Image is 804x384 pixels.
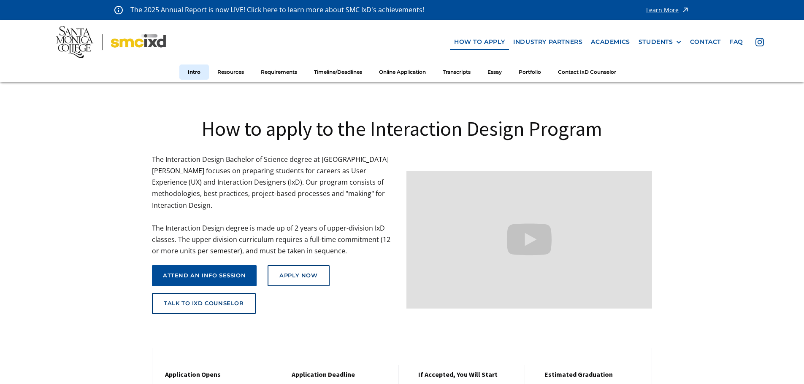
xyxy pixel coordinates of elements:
a: Resources [209,64,252,80]
a: Transcripts [434,64,479,80]
a: Timeline/Deadlines [306,64,371,80]
a: faq [725,34,747,50]
a: Intro [179,64,209,80]
a: Learn More [646,4,690,16]
img: icon - arrow - alert [681,4,690,16]
a: Apply Now [268,265,329,286]
a: Contact IxD Counselor [550,64,625,80]
div: STUDENTS [639,38,682,46]
div: attend an info session [163,272,246,279]
a: Portfolio [510,64,550,80]
div: STUDENTS [639,38,673,46]
a: talk to ixd counselor [152,293,256,314]
h1: How to apply to the Interaction Design Program [152,115,652,142]
a: how to apply [450,34,509,50]
p: The Interaction Design Bachelor of Science degree at [GEOGRAPHIC_DATA][PERSON_NAME] focuses on pr... [152,154,398,257]
a: industry partners [509,34,587,50]
img: icon - information - alert [114,5,123,14]
iframe: Design your future with a Bachelor's Degree in Interaction Design from Santa Monica College [406,171,652,309]
p: The 2025 Annual Report is now LIVE! Click here to learn more about SMC IxD's achievements! [130,4,425,16]
img: icon - instagram [755,38,764,46]
h5: estimated graduation [544,371,643,379]
div: talk to ixd counselor [164,300,244,307]
a: attend an info session [152,265,257,286]
h5: Application Opens [165,371,263,379]
a: Essay [479,64,510,80]
a: contact [686,34,725,50]
h5: If Accepted, You Will Start [418,371,517,379]
div: Apply Now [279,272,317,279]
a: Online Application [371,64,434,80]
h5: Application Deadline [292,371,390,379]
div: Learn More [646,7,679,13]
a: Academics [587,34,634,50]
img: Santa Monica College - SMC IxD logo [56,26,166,58]
a: Requirements [252,64,306,80]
